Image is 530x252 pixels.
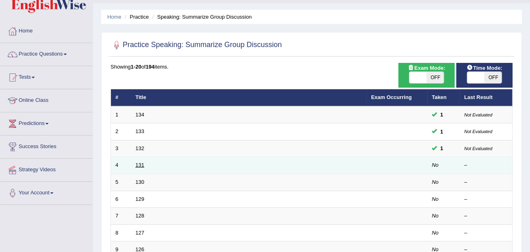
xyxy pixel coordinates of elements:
[464,196,508,203] div: –
[136,230,145,236] a: 127
[464,229,508,237] div: –
[432,196,439,202] em: No
[437,110,447,119] span: You can still take this question
[111,39,282,51] h2: Practice Speaking: Summarize Group Discussion
[111,208,131,225] td: 7
[136,162,145,168] a: 131
[464,112,492,117] small: Not Evaluated
[0,66,93,86] a: Tests
[111,224,131,241] td: 8
[111,191,131,208] td: 6
[123,13,149,21] li: Practice
[437,144,447,153] span: You can still take this question
[0,89,93,110] a: Online Class
[136,179,145,185] a: 130
[111,63,513,71] div: Showing of items.
[432,162,439,168] em: No
[107,14,121,20] a: Home
[464,162,508,169] div: –
[136,112,145,118] a: 134
[150,13,252,21] li: Speaking: Summarize Group Discussion
[111,174,131,191] td: 5
[146,64,155,70] b: 194
[428,89,460,106] th: Taken
[131,89,367,106] th: Title
[427,72,444,83] span: OFF
[464,64,506,72] span: Time Mode:
[0,43,93,63] a: Practice Questions
[136,196,145,202] a: 129
[432,230,439,236] em: No
[432,179,439,185] em: No
[464,129,492,134] small: Not Evaluated
[371,94,412,100] a: Exam Occurring
[437,127,447,136] span: You can still take this question
[432,213,439,219] em: No
[460,89,513,106] th: Last Result
[136,213,145,219] a: 128
[0,182,93,202] a: Your Account
[464,179,508,186] div: –
[404,64,448,72] span: Exam Mode:
[111,123,131,140] td: 2
[111,140,131,157] td: 3
[0,112,93,133] a: Predictions
[0,159,93,179] a: Strategy Videos
[111,106,131,123] td: 1
[0,136,93,156] a: Success Stories
[485,72,502,83] span: OFF
[398,63,455,88] div: Show exams occurring in exams
[136,128,145,134] a: 133
[0,20,93,40] a: Home
[136,145,145,151] a: 132
[111,89,131,106] th: #
[131,64,141,70] b: 1-20
[464,146,492,151] small: Not Evaluated
[111,157,131,174] td: 4
[464,212,508,220] div: –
